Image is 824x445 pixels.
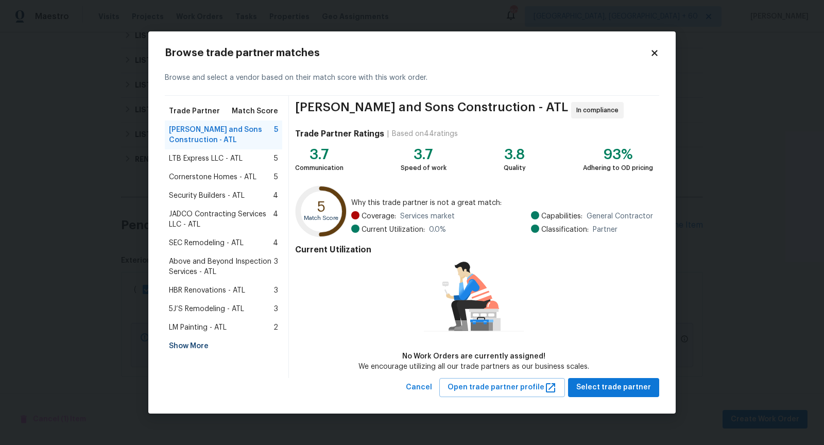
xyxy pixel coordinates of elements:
div: Speed of work [401,163,447,173]
span: [PERSON_NAME] and Sons Construction - ATL [169,125,274,145]
div: Based on 44 ratings [392,129,458,139]
span: 4 [273,209,278,230]
span: 4 [273,238,278,248]
button: Cancel [402,378,436,397]
span: 0.0 % [429,225,446,235]
span: 5 [274,153,278,164]
div: We encourage utilizing all our trade partners as our business scales. [358,362,589,372]
div: No Work Orders are currently assigned! [358,351,589,362]
span: Security Builders - ATL [169,191,245,201]
div: 3.8 [504,149,526,160]
span: Above and Beyond Inspection Services - ATL [169,256,274,277]
span: Current Utilization: [362,225,425,235]
text: Match Score [304,216,338,221]
h4: Trade Partner Ratings [295,129,384,139]
div: Quality [504,163,526,173]
div: 3.7 [401,149,447,160]
div: Communication [295,163,344,173]
span: Select trade partner [576,381,651,394]
span: LM Painting - ATL [169,322,227,333]
div: 3.7 [295,149,344,160]
span: Capabilities: [541,211,582,221]
span: Partner [593,225,617,235]
span: 2 [273,322,278,333]
span: 5 [274,172,278,182]
span: LTB Express LLC - ATL [169,153,243,164]
span: Trade Partner [169,106,220,116]
span: 3 [274,304,278,314]
span: HBR Renovations - ATL [169,285,245,296]
span: Open trade partner profile [448,381,557,394]
span: Cancel [406,381,432,394]
div: Adhering to OD pricing [583,163,653,173]
span: 3 [274,256,278,277]
h2: Browse trade partner matches [165,48,650,58]
span: In compliance [576,105,623,115]
div: | [384,129,392,139]
h4: Current Utilization [295,245,653,255]
span: Match Score [232,106,278,116]
span: [PERSON_NAME] and Sons Construction - ATL [295,102,568,118]
button: Select trade partner [568,378,659,397]
button: Open trade partner profile [439,378,565,397]
span: Why this trade partner is not a great match: [351,198,653,208]
span: Cornerstone Homes - ATL [169,172,256,182]
div: Show More [165,337,282,355]
span: 4 [273,191,278,201]
div: Browse and select a vendor based on their match score with this work order. [165,60,659,96]
text: 5 [317,200,325,214]
span: SEC Remodeling - ATL [169,238,244,248]
span: Classification: [541,225,589,235]
div: 93% [583,149,653,160]
span: Services market [400,211,455,221]
span: General Contractor [587,211,653,221]
span: 5 [274,125,278,145]
span: 5J’S Remodeling - ATL [169,304,244,314]
span: 3 [274,285,278,296]
span: Coverage: [362,211,396,221]
span: JADCO Contracting Services LLC - ATL [169,209,273,230]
